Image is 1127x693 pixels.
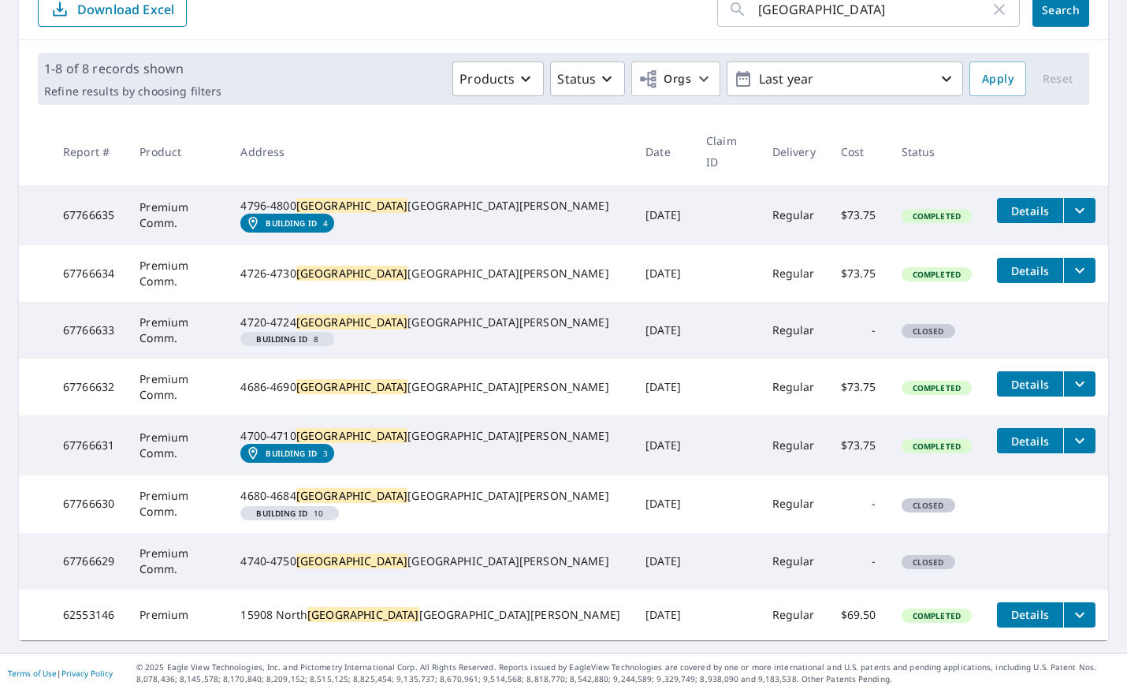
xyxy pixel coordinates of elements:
span: Details [1006,434,1054,449]
mark: [GEOGRAPHIC_DATA] [296,553,408,568]
em: Building ID [256,509,307,517]
td: Premium Comm. [127,359,228,415]
td: 67766630 [50,475,127,532]
td: Regular [760,245,828,302]
td: Regular [760,185,828,245]
a: Building ID3 [240,444,334,463]
mark: [GEOGRAPHIC_DATA] [296,266,408,281]
div: 4686-4690 [GEOGRAPHIC_DATA][PERSON_NAME] [240,379,620,395]
th: Claim ID [694,117,760,185]
th: Delivery [760,117,828,185]
span: Details [1006,377,1054,392]
td: [DATE] [633,185,694,245]
td: - [828,302,889,359]
td: Regular [760,475,828,532]
span: Search [1045,2,1077,17]
div: 4726-4730 [GEOGRAPHIC_DATA][PERSON_NAME] [240,266,620,281]
p: | [8,669,113,678]
td: Premium Comm. [127,302,228,359]
td: 67766634 [50,245,127,302]
button: filesDropdownBtn-67766635 [1063,198,1095,223]
td: 67766629 [50,533,127,590]
mark: [GEOGRAPHIC_DATA] [296,379,408,394]
td: Premium Comm. [127,475,228,532]
a: Building ID4 [240,214,334,233]
td: $73.75 [828,359,889,415]
th: Address [228,117,633,185]
mark: [GEOGRAPHIC_DATA] [307,607,419,622]
span: Completed [903,441,970,452]
mark: [GEOGRAPHIC_DATA] [296,488,408,503]
th: Product [127,117,228,185]
span: Details [1006,203,1054,218]
div: 4740-4750 [GEOGRAPHIC_DATA][PERSON_NAME] [240,553,620,569]
button: detailsBtn-67766631 [997,428,1063,453]
mark: [GEOGRAPHIC_DATA] [296,428,408,443]
td: 62553146 [50,590,127,640]
div: 4680-4684 [GEOGRAPHIC_DATA][PERSON_NAME] [240,488,620,504]
button: detailsBtn-67766635 [997,198,1063,223]
a: Privacy Policy [61,668,113,679]
em: Building ID [256,335,307,343]
button: filesDropdownBtn-67766631 [1063,428,1095,453]
button: Last year [727,61,963,96]
td: Regular [760,590,828,640]
span: Closed [903,500,954,511]
td: 67766635 [50,185,127,245]
td: Regular [760,302,828,359]
p: Refine results by choosing filters [44,84,221,99]
a: Terms of Use [8,668,57,679]
td: [DATE] [633,415,694,475]
td: - [828,533,889,590]
button: detailsBtn-67766634 [997,258,1063,283]
button: Apply [969,61,1026,96]
span: Apply [982,69,1014,89]
td: Regular [760,359,828,415]
span: Orgs [638,69,691,89]
td: - [828,475,889,532]
em: Building ID [266,218,317,228]
mark: [GEOGRAPHIC_DATA] [296,198,408,213]
td: $73.75 [828,185,889,245]
td: [DATE] [633,359,694,415]
th: Date [633,117,694,185]
td: [DATE] [633,475,694,532]
span: Completed [903,269,970,280]
td: $73.75 [828,415,889,475]
td: Regular [760,533,828,590]
button: detailsBtn-67766632 [997,371,1063,397]
span: Closed [903,326,954,337]
td: Regular [760,415,828,475]
div: 4796-4800 [GEOGRAPHIC_DATA][PERSON_NAME] [240,198,620,214]
p: Products [459,69,515,88]
td: Premium [127,590,228,640]
button: Status [550,61,625,96]
button: filesDropdownBtn-67766632 [1063,371,1095,397]
span: Completed [903,211,970,222]
p: 1-8 of 8 records shown [44,59,221,78]
th: Cost [828,117,889,185]
span: Closed [903,557,954,568]
button: detailsBtn-62553146 [997,602,1063,628]
p: Download Excel [77,1,174,18]
p: © 2025 Eagle View Technologies, Inc. and Pictometry International Corp. All Rights Reserved. Repo... [136,661,1119,685]
td: [DATE] [633,533,694,590]
td: 67766631 [50,415,127,475]
td: $69.50 [828,590,889,640]
td: 67766633 [50,302,127,359]
div: 4720-4724 [GEOGRAPHIC_DATA][PERSON_NAME] [240,315,620,330]
span: 10 [247,509,333,517]
button: filesDropdownBtn-62553146 [1063,602,1095,628]
td: [DATE] [633,590,694,640]
div: 15908 North [GEOGRAPHIC_DATA][PERSON_NAME] [240,607,620,623]
th: Report # [50,117,127,185]
p: Status [557,69,596,88]
td: $73.75 [828,245,889,302]
td: Premium Comm. [127,245,228,302]
td: [DATE] [633,245,694,302]
td: Premium Comm. [127,533,228,590]
span: Details [1006,263,1054,278]
span: Completed [903,610,970,621]
button: Orgs [631,61,720,96]
span: Details [1006,607,1054,622]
